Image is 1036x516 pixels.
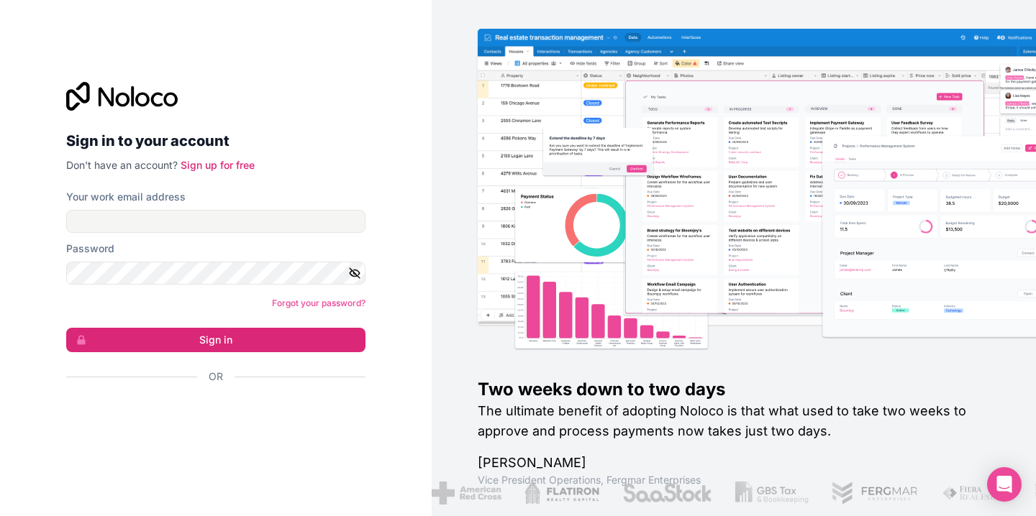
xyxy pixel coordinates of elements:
[622,482,712,505] img: /assets/saastock-C6Zbiodz.png
[524,482,599,505] img: /assets/flatiron-C8eUkumj.png
[181,159,255,171] a: Sign up for free
[66,159,178,171] span: Don't have an account?
[66,328,365,352] button: Sign in
[66,241,114,256] label: Password
[66,128,365,154] h2: Sign in to your account
[59,400,361,431] iframe: Sign in with Google Button
[831,482,919,505] img: /assets/fergmar-CudnrXN5.png
[209,369,223,384] span: Or
[478,453,990,473] h1: [PERSON_NAME]
[272,298,365,308] a: Forgot your password?
[66,262,365,285] input: Password
[987,467,1022,502] div: Open Intercom Messenger
[942,482,1009,505] img: /assets/fiera-fwj2N5v4.png
[66,190,186,204] label: Your work email address
[735,482,807,505] img: /assets/gbstax-C-GtDUiK.png
[66,210,365,233] input: Email address
[478,378,990,401] h1: Two weeks down to two days
[478,473,990,487] h1: Vice President Operations , Fergmar Enterprises
[431,482,501,505] img: /assets/american-red-cross-BAupjrZR.png
[478,401,990,441] h2: The ultimate benefit of adopting Noloco is that what used to take two weeks to approve and proces...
